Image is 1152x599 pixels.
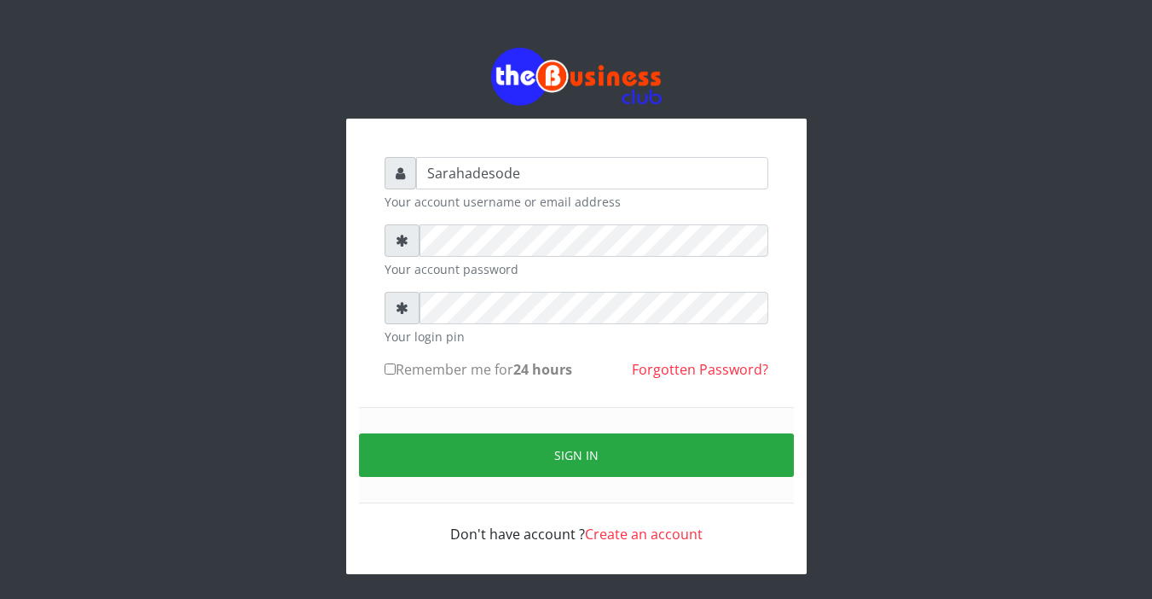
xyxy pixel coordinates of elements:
button: Sign in [359,433,794,477]
small: Your account username or email address [385,193,768,211]
div: Don't have account ? [385,503,768,544]
small: Your account password [385,260,768,278]
label: Remember me for [385,359,572,380]
a: Forgotten Password? [632,360,768,379]
a: Create an account [585,525,703,544]
input: Remember me for24 hours [385,363,396,375]
b: 24 hours [513,360,572,379]
input: Username or email address [416,157,768,189]
small: Your login pin [385,328,768,346]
